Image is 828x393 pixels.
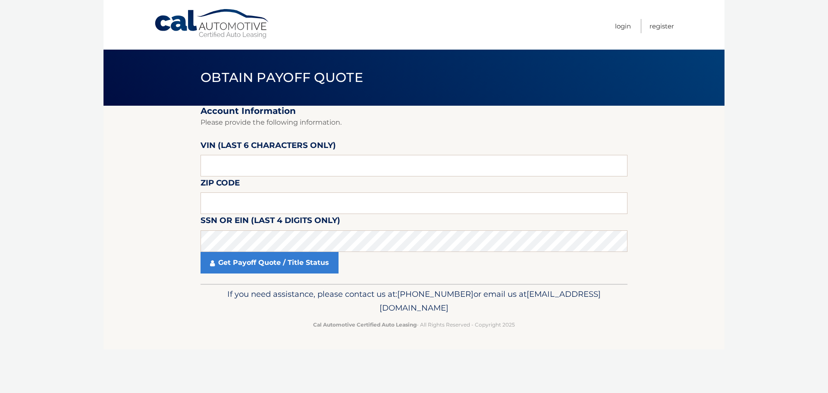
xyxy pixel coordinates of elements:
a: Cal Automotive [154,9,270,39]
label: SSN or EIN (last 4 digits only) [201,214,340,230]
a: Get Payoff Quote / Title Status [201,252,339,274]
p: - All Rights Reserved - Copyright 2025 [206,320,622,329]
h2: Account Information [201,106,627,116]
p: Please provide the following information. [201,116,627,129]
strong: Cal Automotive Certified Auto Leasing [313,321,417,328]
label: VIN (last 6 characters only) [201,139,336,155]
span: [PHONE_NUMBER] [397,289,474,299]
a: Register [649,19,674,33]
span: Obtain Payoff Quote [201,69,363,85]
p: If you need assistance, please contact us at: or email us at [206,287,622,315]
label: Zip Code [201,176,240,192]
a: Login [615,19,631,33]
